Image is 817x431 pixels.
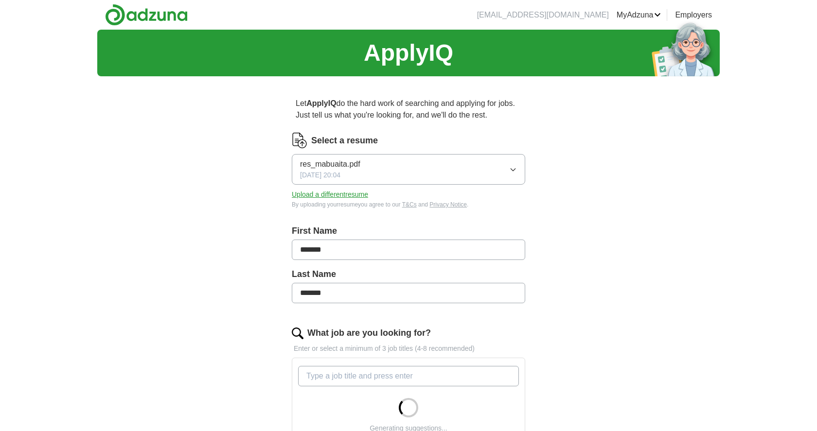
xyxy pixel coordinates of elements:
[402,201,417,208] a: T&Cs
[300,158,360,170] span: res_mabuaita.pdf
[105,4,188,26] img: Adzuna logo
[477,9,609,21] li: [EMAIL_ADDRESS][DOMAIN_NAME]
[300,170,340,180] span: [DATE] 20:04
[292,268,525,281] label: Last Name
[292,328,303,339] img: search.png
[292,200,525,209] div: By uploading your resume you agree to our and .
[364,35,453,70] h1: ApplyIQ
[292,190,368,200] button: Upload a differentresume
[306,99,336,107] strong: ApplyIQ
[675,9,712,21] a: Employers
[292,133,307,148] img: CV Icon
[292,344,525,354] p: Enter or select a minimum of 3 job titles (4-8 recommended)
[617,9,661,21] a: MyAdzuna
[292,94,525,125] p: Let do the hard work of searching and applying for jobs. Just tell us what you're looking for, an...
[292,224,525,238] label: First Name
[311,134,378,147] label: Select a resume
[429,201,467,208] a: Privacy Notice
[307,327,431,340] label: What job are you looking for?
[298,366,519,386] input: Type a job title and press enter
[292,154,525,185] button: res_mabuaita.pdf[DATE] 20:04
